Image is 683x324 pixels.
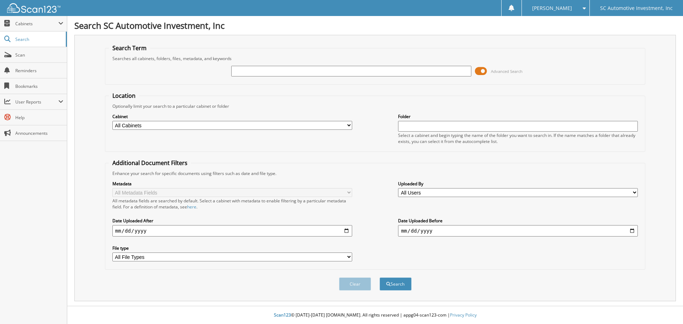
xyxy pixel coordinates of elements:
label: Date Uploaded After [112,218,352,224]
span: Bookmarks [15,83,63,89]
a: Privacy Policy [450,312,477,318]
span: Scan [15,52,63,58]
legend: Additional Document Filters [109,159,191,167]
label: File type [112,245,352,251]
iframe: Chat Widget [647,290,683,324]
h1: Search SC Automotive Investment, Inc [74,20,676,31]
span: Help [15,115,63,121]
span: Scan123 [274,312,291,318]
div: Optionally limit your search to a particular cabinet or folder [109,103,642,109]
img: scan123-logo-white.svg [7,3,60,13]
a: here [187,204,196,210]
input: start [112,225,352,237]
legend: Search Term [109,44,150,52]
label: Metadata [112,181,352,187]
label: Cabinet [112,113,352,119]
div: All metadata fields are searched by default. Select a cabinet with metadata to enable filtering b... [112,198,352,210]
button: Search [380,277,412,291]
span: Reminders [15,68,63,74]
label: Folder [398,113,638,119]
input: end [398,225,638,237]
span: SC Automotive Investment, Inc [600,6,673,10]
div: Select a cabinet and begin typing the name of the folder you want to search in. If the name match... [398,132,638,144]
span: [PERSON_NAME] [532,6,572,10]
span: Search [15,36,62,42]
label: Uploaded By [398,181,638,187]
div: © [DATE]-[DATE] [DOMAIN_NAME]. All rights reserved | appg04-scan123-com | [67,307,683,324]
span: User Reports [15,99,58,105]
div: Enhance your search for specific documents using filters such as date and file type. [109,170,642,176]
div: Searches all cabinets, folders, files, metadata, and keywords [109,55,642,62]
label: Date Uploaded Before [398,218,638,224]
legend: Location [109,92,139,100]
button: Clear [339,277,371,291]
span: Announcements [15,130,63,136]
span: Cabinets [15,21,58,27]
span: Advanced Search [491,69,523,74]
